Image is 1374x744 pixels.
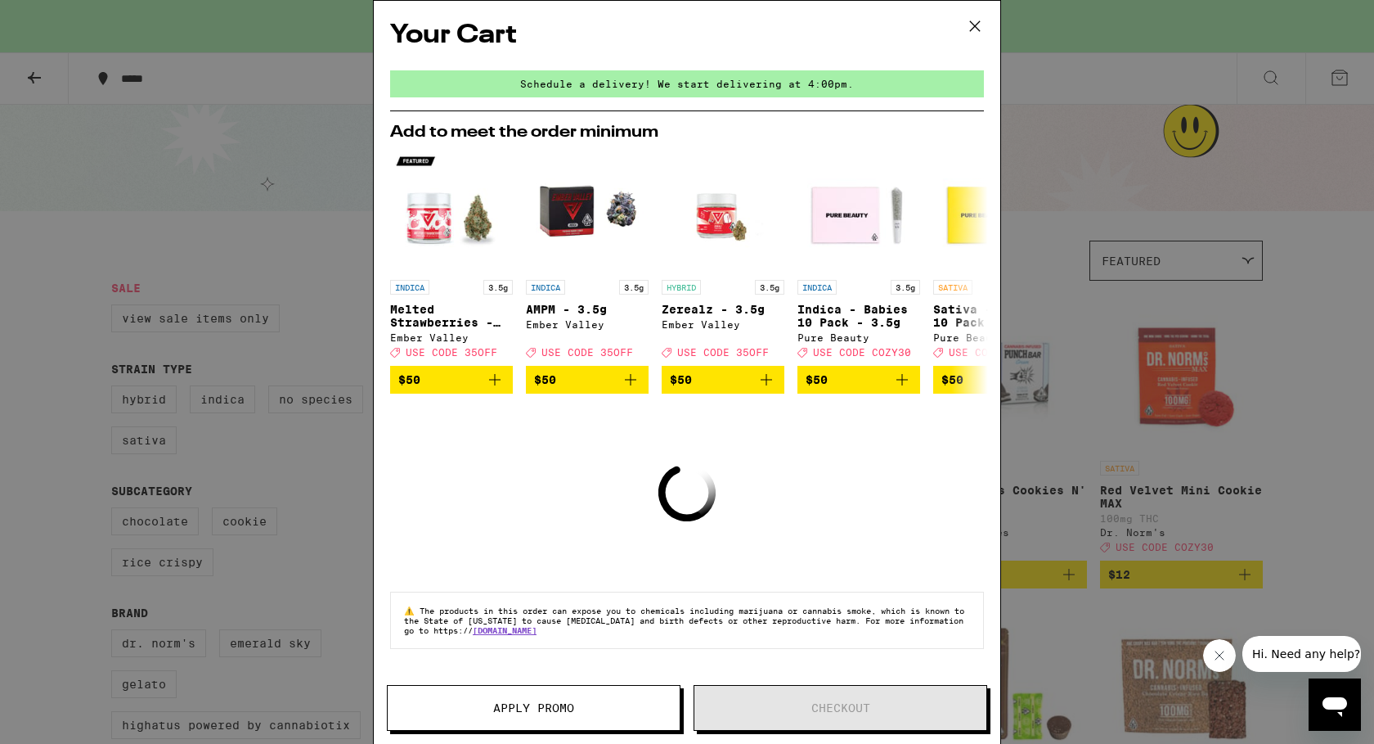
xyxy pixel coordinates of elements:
p: 3.5g [891,280,920,295]
button: Add to bag [797,366,920,394]
span: Checkout [811,702,870,714]
p: SATIVA [933,280,972,295]
p: 3.5g [755,280,784,295]
button: Add to bag [526,366,649,394]
span: $50 [670,373,692,386]
p: Indica - Babies 10 Pack - 3.5g [797,303,920,329]
div: Ember Valley [662,319,784,330]
img: Pure Beauty - Indica - Babies 10 Pack - 3.5g [797,149,920,272]
span: $50 [534,373,556,386]
div: Pure Beauty [797,332,920,343]
button: Checkout [694,685,987,731]
h2: Your Cart [390,17,984,54]
img: Ember Valley - AMPM - 3.5g [526,149,649,272]
span: $50 [941,373,963,386]
div: Schedule a delivery! We start delivering at 4:00pm. [390,70,984,97]
span: USE CODE 35OFF [677,347,769,358]
a: Open page for Melted Strawberries - 3.5g from Ember Valley [390,149,513,366]
span: ⚠️ [404,606,420,615]
p: INDICA [797,280,837,295]
p: HYBRID [662,280,701,295]
h2: Add to meet the order minimum [390,124,984,141]
span: USE CODE 35OFF [406,347,497,358]
span: USE CODE 35OFF [541,347,633,358]
p: 3.5g [483,280,513,295]
button: Add to bag [390,366,513,394]
p: Zerealz - 3.5g [662,303,784,316]
button: Add to bag [662,366,784,394]
span: USE CODE COZY30 [813,347,911,358]
p: Sativa - Babies 10 Pack - 3.5g [933,303,1056,329]
span: $50 [806,373,828,386]
a: [DOMAIN_NAME] [473,625,537,635]
a: Open page for Indica - Babies 10 Pack - 3.5g from Pure Beauty [797,149,920,366]
div: Ember Valley [526,319,649,330]
span: $50 [398,373,420,386]
button: Add to bag [933,366,1056,394]
div: Ember Valley [390,332,513,343]
div: Pure Beauty [933,332,1056,343]
button: Apply Promo [387,685,680,731]
iframe: Button to launch messaging window [1309,679,1361,731]
a: Open page for Zerealz - 3.5g from Ember Valley [662,149,784,366]
img: Ember Valley - Zerealz - 3.5g [662,149,784,272]
span: Apply Promo [493,702,574,714]
p: Melted Strawberries - 3.5g [390,303,513,329]
p: INDICA [526,280,565,295]
iframe: Close message [1203,639,1236,672]
a: Open page for AMPM - 3.5g from Ember Valley [526,149,649,366]
span: The products in this order can expose you to chemicals including marijuana or cannabis smoke, whi... [404,606,964,635]
p: 3.5g [619,280,649,295]
img: Pure Beauty - Sativa - Babies 10 Pack - 3.5g [933,149,1056,272]
img: Ember Valley - Melted Strawberries - 3.5g [390,149,513,272]
span: USE CODE COZY30 [949,347,1047,358]
iframe: Message from company [1242,636,1361,672]
p: AMPM - 3.5g [526,303,649,316]
a: Open page for Sativa - Babies 10 Pack - 3.5g from Pure Beauty [933,149,1056,366]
